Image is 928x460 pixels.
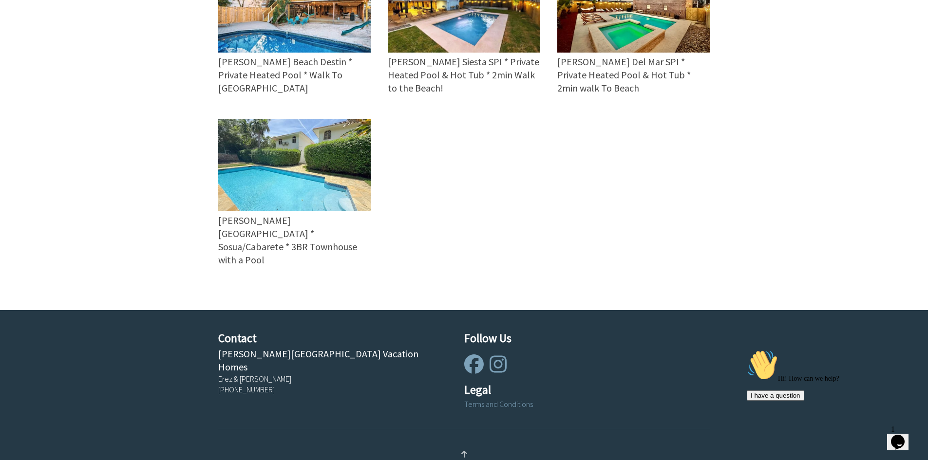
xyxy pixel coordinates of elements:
span: [PERSON_NAME] Del Mar SPI * Private Heated Pool & Hot Tub * 2min walk To Beach [557,55,691,94]
h4: Legal [464,381,693,399]
span: [PERSON_NAME] [GEOGRAPHIC_DATA] * Sosua/Cabarete * 3BR Townhouse with a Pool [218,214,357,266]
h4: Follow Us [464,330,693,347]
img: :wave: [4,4,35,35]
iframe: chat widget [887,421,918,450]
iframe: chat widget [743,346,918,416]
div: 👋Hi! How can we help?I have a question [4,4,179,55]
a: Terms and Conditions [464,399,533,409]
span: [PERSON_NAME] Siesta SPI * Private Heated Pool & Hot Tub * 2min Walk to the Beach! [388,55,539,94]
button: I have a question [4,45,61,55]
span: Hi! How can we help? [4,29,96,37]
img: 0bb20daa-bd72-4217-89f3-983208f52e65.jpeg [218,119,371,211]
div: [PHONE_NUMBER] [218,384,447,395]
div: Erez & [PERSON_NAME] [218,373,447,384]
span: [PERSON_NAME] Beach Destin * Private Heated Pool * Walk To [GEOGRAPHIC_DATA] [218,55,352,94]
h4: Contact [218,330,447,347]
a: [PERSON_NAME] [GEOGRAPHIC_DATA] * Sosua/Cabarete * 3BR Townhouse with a Pool [218,119,371,266]
div: [PERSON_NAME][GEOGRAPHIC_DATA] Vacation Homes [218,347,447,373]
